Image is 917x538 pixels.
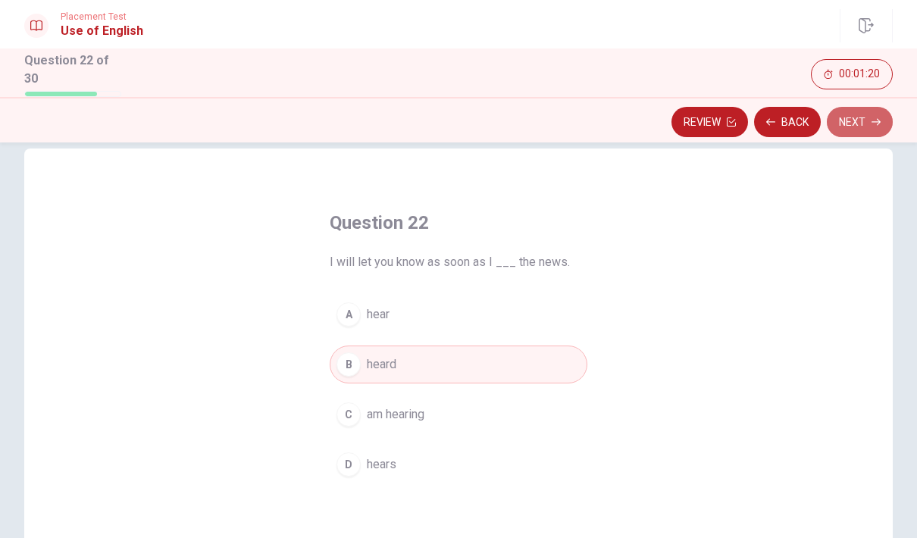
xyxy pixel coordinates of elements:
[61,11,143,22] span: Placement Test
[367,405,424,424] span: am hearing
[330,396,587,433] button: Cam hearing
[330,446,587,483] button: Dhears
[336,402,361,427] div: C
[336,352,361,377] div: B
[754,107,821,137] button: Back
[367,305,390,324] span: hear
[330,253,587,271] span: I will let you know as soon as I ___ the news.
[330,346,587,383] button: Bheard
[839,68,880,80] span: 00:01:20
[367,355,396,374] span: heard
[24,52,121,88] h1: Question 22 of 30
[330,296,587,333] button: Ahear
[811,59,893,89] button: 00:01:20
[61,22,143,40] h1: Use of English
[827,107,893,137] button: Next
[671,107,748,137] button: Review
[336,452,361,477] div: D
[367,455,396,474] span: hears
[336,302,361,327] div: A
[330,211,587,235] h4: Question 22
